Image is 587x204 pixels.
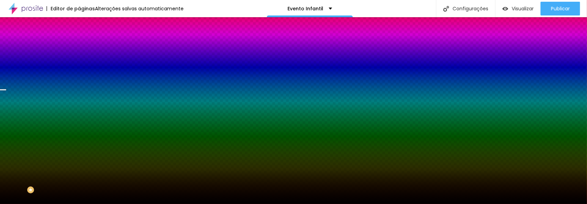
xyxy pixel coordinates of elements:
font: Publicar [551,5,570,12]
font: Configurações [453,5,488,12]
button: Publicar [541,2,580,15]
button: Visualizar [496,2,541,15]
img: Ícone [443,6,449,12]
img: view-1.svg [502,6,508,12]
font: Alterações salvas automaticamente [95,5,184,12]
font: Editor de páginas [51,5,95,12]
font: Evento Infantil [288,5,324,12]
font: Visualizar [512,5,534,12]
